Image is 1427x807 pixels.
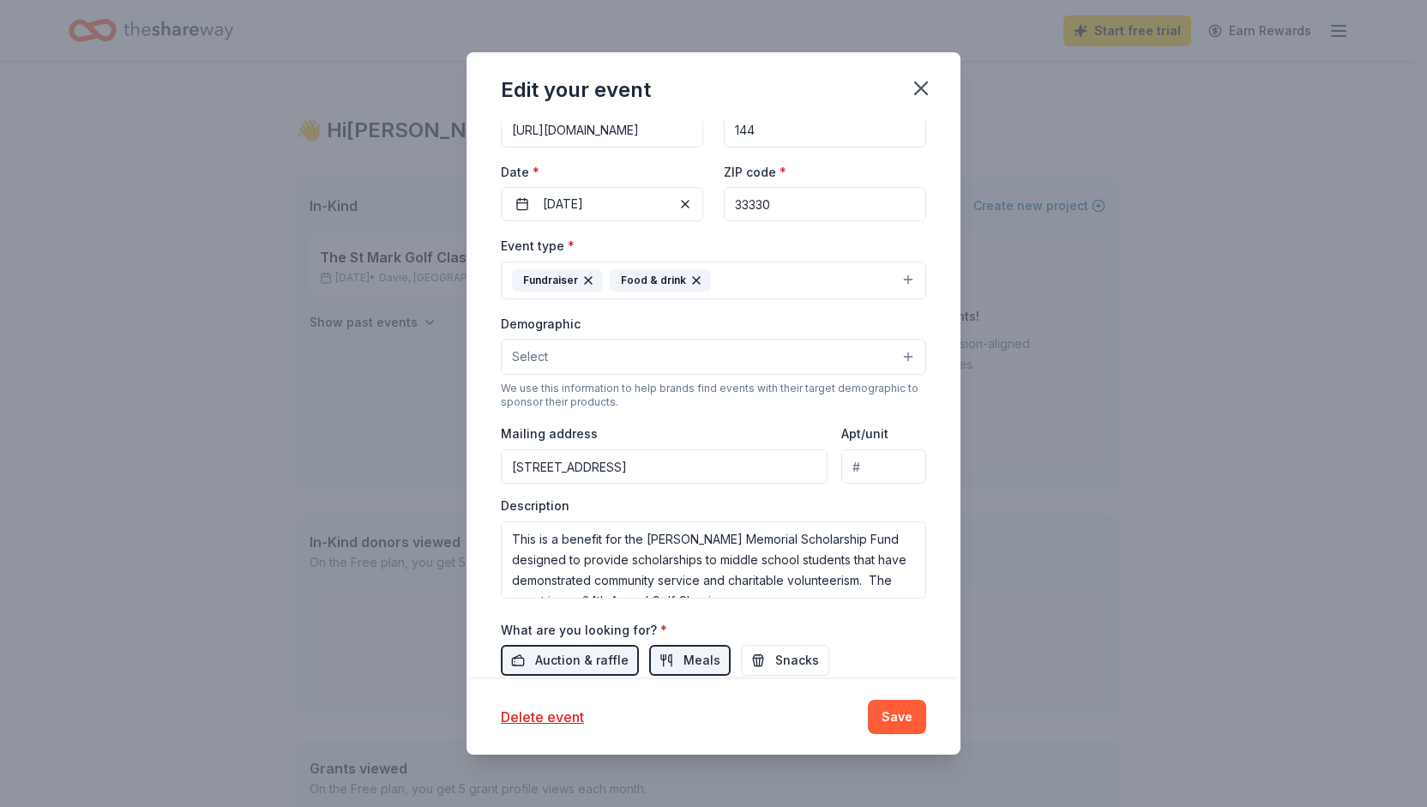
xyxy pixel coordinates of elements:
textarea: This is a benefit for the [PERSON_NAME] Memorial Scholarship Fund designed to provide scholarship... [501,521,926,599]
input: Enter a US address [501,449,828,484]
input: # [841,449,926,484]
div: Edit your event [501,76,651,104]
button: Snacks [741,645,829,676]
div: We use this information to help brands find events with their target demographic to sponsor their... [501,382,926,409]
label: Demographic [501,316,581,333]
div: Food & drink [610,269,711,292]
span: Meals [683,650,720,671]
span: Auction & raffle [535,650,629,671]
button: [DATE] [501,187,703,221]
input: https://www... [501,113,703,148]
button: Auction & raffle [501,645,639,676]
input: 20 [724,113,926,148]
span: Snacks [775,650,819,671]
button: Meals [649,645,731,676]
label: Event type [501,238,575,255]
label: Mailing address [501,425,598,443]
label: ZIP code [724,164,786,181]
span: Select [512,346,548,367]
input: 12345 (U.S. only) [724,187,926,221]
button: Select [501,339,926,375]
button: FundraiserFood & drink [501,262,926,299]
div: Fundraiser [512,269,603,292]
button: Save [868,700,926,734]
label: Date [501,164,703,181]
label: Description [501,497,569,515]
label: Apt/unit [841,425,888,443]
button: Delete event [501,707,584,727]
label: What are you looking for? [501,622,667,639]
